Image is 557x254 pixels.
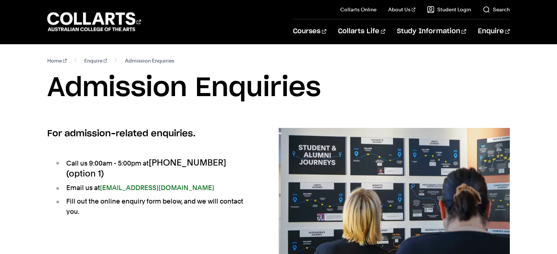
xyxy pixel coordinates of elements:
[55,158,255,179] li: Call us 9:00am - 5:00pm at
[47,128,255,140] h2: For admission-related enquiries.
[66,157,226,179] span: [PHONE_NUMBER] (option 1)
[397,19,466,43] a: Study Information
[427,6,471,13] a: Student Login
[47,72,509,105] h1: Admission Enquiries
[47,56,67,66] a: Home
[478,19,510,43] a: Enquire
[55,183,255,193] li: Email us at
[84,56,107,66] a: Enquire
[47,11,141,32] div: Go to homepage
[388,6,415,13] a: About Us
[483,6,510,13] a: Search
[100,184,214,192] a: [EMAIL_ADDRESS][DOMAIN_NAME]
[125,56,174,66] span: Admission Enquiries
[55,196,255,217] li: Fill out the online enquiry form below, and we will contact you.
[340,6,376,13] a: Collarts Online
[338,19,385,43] a: Collarts Life
[293,19,326,43] a: Courses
